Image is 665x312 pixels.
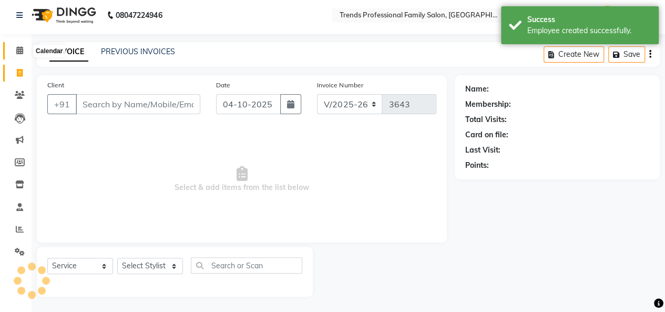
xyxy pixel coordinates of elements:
button: Save [608,46,645,63]
label: Client [47,80,64,90]
img: logo [27,1,99,30]
span: Select & add items from the list below [47,127,436,232]
button: +91 [47,94,77,114]
label: Invoice Number [317,80,363,90]
button: Create New [544,46,604,63]
div: Employee created successfully. [527,25,651,36]
div: Name: [465,84,489,95]
div: Last Visit: [465,145,500,156]
div: Total Visits: [465,114,507,125]
div: Card on file: [465,129,508,140]
img: Admin [598,6,617,24]
label: Date [216,80,230,90]
div: Points: [465,160,489,171]
b: 08047224946 [116,1,162,30]
div: Success [527,14,651,25]
a: PREVIOUS INVOICES [101,47,175,56]
input: Search by Name/Mobile/Email/Code [76,94,200,114]
div: Calendar [33,45,65,57]
input: Search or Scan [191,257,302,274]
div: Membership: [465,99,511,110]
